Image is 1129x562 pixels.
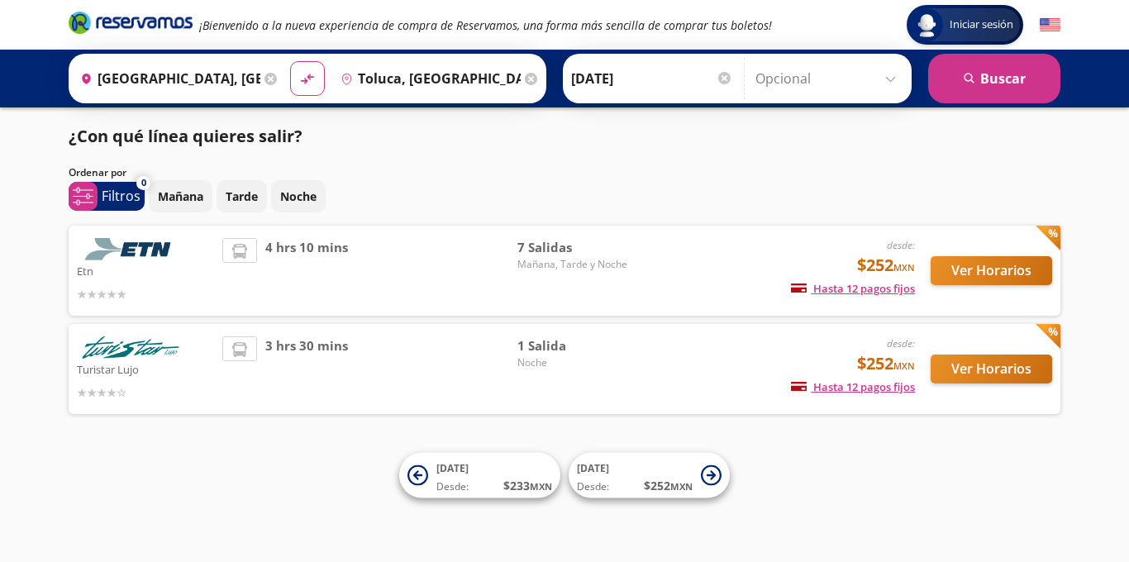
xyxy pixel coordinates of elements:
[69,124,302,149] p: ¿Con qué línea quieres salir?
[69,10,193,35] i: Brand Logo
[77,260,214,280] p: Etn
[141,176,146,190] span: 0
[158,188,203,205] p: Mañana
[931,355,1052,383] button: Ver Horarios
[517,336,633,355] span: 1 Salida
[217,180,267,212] button: Tarde
[517,238,633,257] span: 7 Salidas
[577,479,609,494] span: Desde:
[887,336,915,350] em: desde:
[265,238,348,303] span: 4 hrs 10 mins
[199,17,772,33] em: ¡Bienvenido a la nueva experiencia de compra de Reservamos, una forma más sencilla de comprar tus...
[928,54,1060,103] button: Buscar
[517,257,633,272] span: Mañana, Tarde y Noche
[334,58,521,99] input: Buscar Destino
[149,180,212,212] button: Mañana
[280,188,317,205] p: Noche
[644,477,693,494] span: $ 252
[77,359,214,379] p: Turistar Lujo
[571,58,733,99] input: Elegir Fecha
[436,461,469,475] span: [DATE]
[69,182,145,211] button: 0Filtros
[887,238,915,252] em: desde:
[943,17,1020,33] span: Iniciar sesión
[102,186,141,206] p: Filtros
[791,379,915,394] span: Hasta 12 pagos fijos
[271,180,326,212] button: Noche
[69,10,193,40] a: Brand Logo
[577,461,609,475] span: [DATE]
[77,336,184,359] img: Turistar Lujo
[1040,15,1060,36] button: English
[931,256,1052,285] button: Ver Horarios
[857,351,915,376] span: $252
[530,480,552,493] small: MXN
[569,453,730,498] button: [DATE]Desde:$252MXN
[893,360,915,372] small: MXN
[69,165,126,180] p: Ordenar por
[436,479,469,494] span: Desde:
[857,253,915,278] span: $252
[893,261,915,274] small: MXN
[77,238,184,260] img: Etn
[503,477,552,494] span: $ 233
[74,58,260,99] input: Buscar Origen
[755,58,903,99] input: Opcional
[517,355,633,370] span: Noche
[265,336,348,402] span: 3 hrs 30 mins
[670,480,693,493] small: MXN
[226,188,258,205] p: Tarde
[791,281,915,296] span: Hasta 12 pagos fijos
[399,453,560,498] button: [DATE]Desde:$233MXN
